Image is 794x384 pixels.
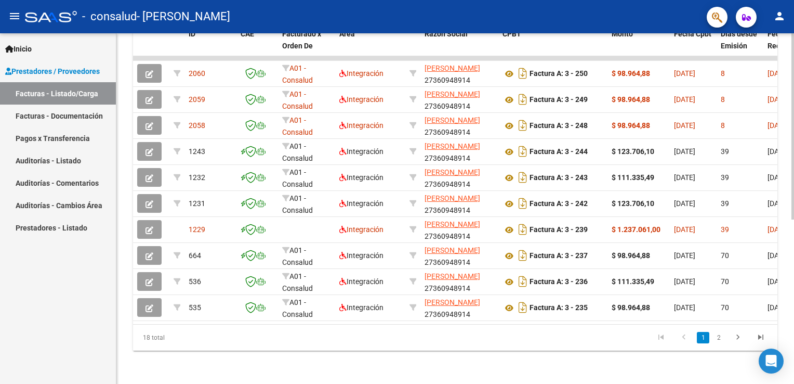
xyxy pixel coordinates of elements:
[767,95,789,104] span: [DATE]
[612,95,650,104] strong: $ 98.964,88
[5,43,32,55] span: Inicio
[425,142,480,150] span: [PERSON_NAME]
[516,169,530,186] i: Descargar documento
[612,30,633,38] span: Monto
[516,117,530,134] i: Descargar documento
[516,247,530,264] i: Descargar documento
[674,173,695,182] span: [DATE]
[339,173,383,182] span: Integración
[425,246,480,254] span: [PERSON_NAME]
[339,225,383,234] span: Integración
[530,70,588,78] strong: Factura A: 3 - 250
[425,298,480,306] span: [PERSON_NAME]
[674,277,695,286] span: [DATE]
[5,66,100,77] span: Prestadores / Proveedores
[767,277,789,286] span: [DATE]
[425,194,480,202] span: [PERSON_NAME]
[189,277,201,286] span: 536
[674,199,695,208] span: [DATE]
[721,95,725,104] span: 8
[530,226,588,234] strong: Factura A: 3 - 239
[516,221,530,238] i: Descargar documento
[674,147,695,156] span: [DATE]
[751,332,771,343] a: go to last page
[282,64,313,84] span: A01 - Consalud
[425,271,494,292] div: 27360948914
[241,30,254,38] span: CAE
[189,147,205,156] span: 1243
[282,246,313,266] span: A01 - Consalud
[612,277,654,286] strong: $ 111.335,49
[189,199,205,208] span: 1231
[612,147,654,156] strong: $ 123.706,10
[767,303,789,312] span: [DATE]
[516,299,530,316] i: Descargar documento
[721,30,757,50] span: Días desde Emisión
[133,325,260,351] div: 18 total
[425,140,494,162] div: 27360948914
[674,69,695,78] span: [DATE]
[425,167,494,188] div: 27360948914
[530,304,588,312] strong: Factura A: 3 - 235
[711,329,726,347] li: page 2
[759,349,784,374] div: Open Intercom Messenger
[717,23,763,69] datatable-header-cell: Días desde Emisión
[607,23,670,69] datatable-header-cell: Monto
[339,30,355,38] span: Area
[516,65,530,82] i: Descargar documento
[697,332,709,343] a: 1
[516,91,530,108] i: Descargar documento
[651,332,671,343] a: go to first page
[612,69,650,78] strong: $ 98.964,88
[516,195,530,212] i: Descargar documento
[530,278,588,286] strong: Factura A: 3 - 236
[767,69,789,78] span: [DATE]
[767,251,789,260] span: [DATE]
[189,303,201,312] span: 535
[282,90,313,110] span: A01 - Consalud
[721,173,729,182] span: 39
[674,332,694,343] a: go to previous page
[282,272,313,292] span: A01 - Consalud
[282,30,321,50] span: Facturado x Orden De
[773,10,786,22] mat-icon: person
[282,194,313,214] span: A01 - Consalud
[721,121,725,130] span: 8
[695,329,711,347] li: page 1
[767,173,789,182] span: [DATE]
[339,303,383,312] span: Integración
[530,122,588,130] strong: Factura A: 3 - 248
[425,30,468,38] span: Razón Social
[282,298,313,318] span: A01 - Consalud
[612,199,654,208] strong: $ 123.706,10
[189,95,205,104] span: 2059
[721,251,729,260] span: 70
[498,23,607,69] datatable-header-cell: CPBT
[674,251,695,260] span: [DATE]
[82,5,137,28] span: - consalud
[339,199,383,208] span: Integración
[516,143,530,160] i: Descargar documento
[425,62,494,84] div: 27360948914
[425,220,480,228] span: [PERSON_NAME]
[767,121,789,130] span: [DATE]
[721,225,729,234] span: 39
[674,225,695,234] span: [DATE]
[530,252,588,260] strong: Factura A: 3 - 237
[425,116,480,124] span: [PERSON_NAME]
[420,23,498,69] datatable-header-cell: Razón Social
[767,147,789,156] span: [DATE]
[502,30,521,38] span: CPBT
[8,10,21,22] mat-icon: menu
[189,121,205,130] span: 2058
[425,88,494,110] div: 27360948914
[530,96,588,104] strong: Factura A: 3 - 249
[425,219,494,240] div: 27360948914
[530,148,588,156] strong: Factura A: 3 - 244
[335,23,405,69] datatable-header-cell: Area
[721,199,729,208] span: 39
[612,121,650,130] strong: $ 98.964,88
[721,69,725,78] span: 8
[189,225,205,234] span: 1229
[425,272,480,280] span: [PERSON_NAME]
